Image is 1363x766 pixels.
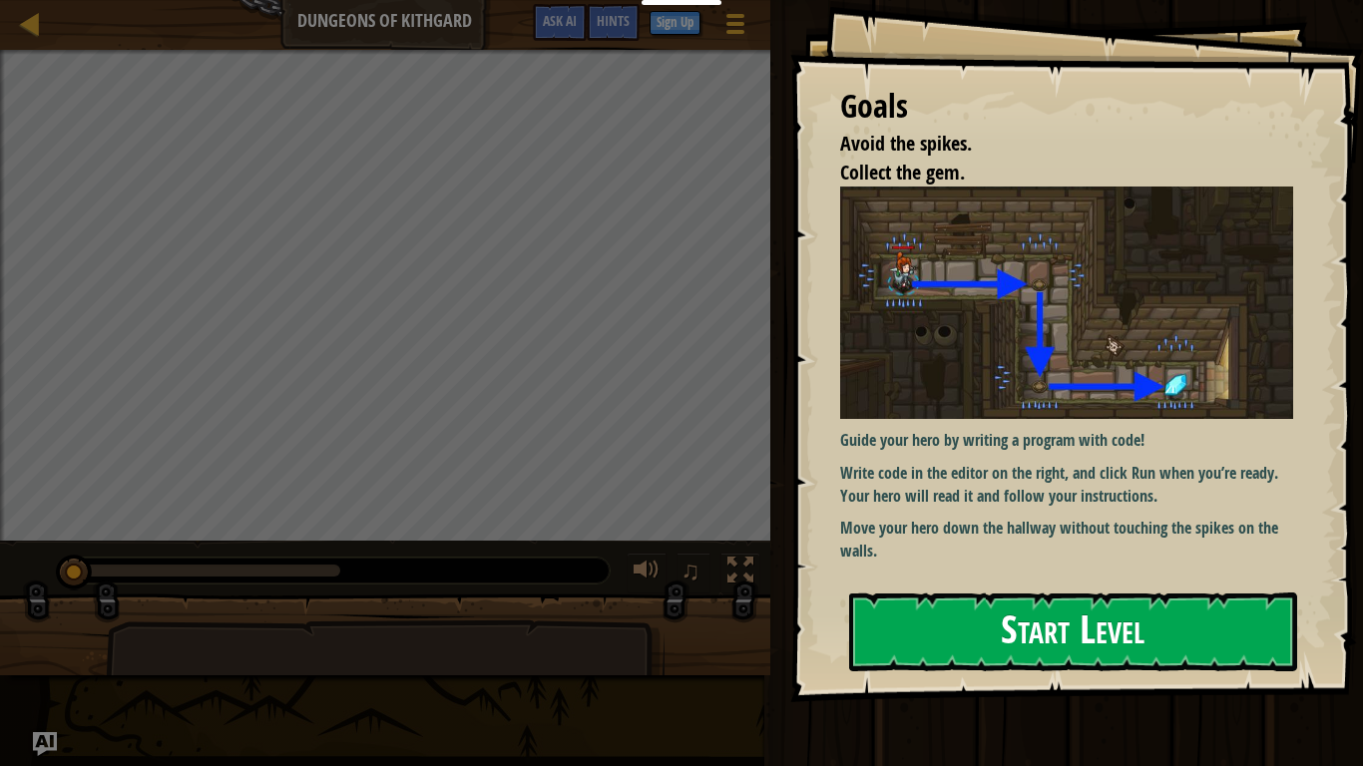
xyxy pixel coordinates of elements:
[33,732,57,756] button: Ask AI
[840,130,972,157] span: Avoid the spikes.
[650,11,700,35] button: Sign Up
[597,11,630,30] span: Hints
[840,429,1293,452] p: Guide your hero by writing a program with code!
[815,130,1288,159] li: Avoid the spikes.
[840,159,965,186] span: Collect the gem.
[681,556,700,585] span: ♫
[533,4,587,41] button: Ask AI
[710,4,760,51] button: Show game menu
[840,517,1293,563] p: Move your hero down the hallway without touching the spikes on the walls.
[677,553,710,593] button: ♫
[840,187,1293,419] img: Dungeons of kithgard
[627,553,667,593] button: Adjust volume
[840,462,1293,508] p: Write code in the editor on the right, and click Run when you’re ready. Your hero will read it an...
[849,592,1297,671] button: Start Level
[543,11,577,30] span: Ask AI
[840,84,1293,130] div: Goals
[815,159,1288,188] li: Collect the gem.
[720,553,760,593] button: Toggle fullscreen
